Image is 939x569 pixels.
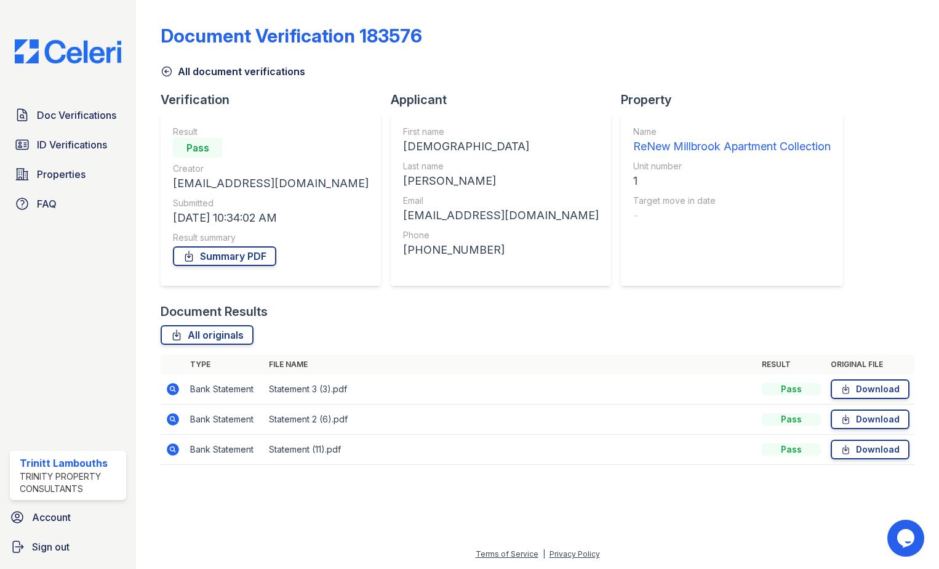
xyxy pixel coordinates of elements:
[173,138,222,158] div: Pass
[264,435,757,465] td: Statement (11).pdf
[826,355,914,374] th: Original file
[20,456,121,470] div: Trinitt Lambouths
[633,138,831,155] div: ReNew Millbrook Apartment Collection
[161,25,422,47] div: Document Verification 183576
[391,91,621,108] div: Applicant
[173,175,369,192] div: [EMAIL_ADDRESS][DOMAIN_NAME]
[633,160,831,172] div: Unit number
[403,126,599,138] div: First name
[762,413,821,426] div: Pass
[633,172,831,190] div: 1
[173,246,276,266] a: Summary PDF
[10,192,126,216] a: FAQ
[633,207,831,224] div: -
[32,539,70,554] span: Sign out
[37,137,107,152] span: ID Verifications
[185,405,264,435] td: Bank Statement
[831,410,909,429] a: Download
[264,374,757,405] td: Statement 3 (3).pdf
[762,443,821,456] div: Pass
[5,39,131,63] img: CE_Logo_Blue-a8612792a0a2168367f1c8372b55b34899dd931a85d93a1a3d3e32e68fde9ad4.png
[185,355,264,374] th: Type
[403,241,599,259] div: [PHONE_NUMBER]
[476,549,538,559] a: Terms of Service
[10,132,126,157] a: ID Verifications
[10,162,126,187] a: Properties
[264,405,757,435] td: Statement 2 (6).pdf
[173,126,369,138] div: Result
[757,355,826,374] th: Result
[173,232,369,244] div: Result summary
[543,549,545,559] div: |
[37,196,57,211] span: FAQ
[37,167,86,182] span: Properties
[887,520,927,557] iframe: chat widget
[37,108,116,123] span: Doc Verifications
[20,470,121,495] div: Trinity Property Consultants
[173,197,369,209] div: Submitted
[403,229,599,241] div: Phone
[403,160,599,172] div: Last name
[161,303,268,320] div: Document Results
[403,195,599,207] div: Email
[185,435,264,465] td: Bank Statement
[173,209,369,227] div: [DATE] 10:34:02 AM
[161,91,391,108] div: Verification
[549,549,600,559] a: Privacy Policy
[161,325,254,345] a: All originals
[161,64,305,79] a: All document verifications
[831,440,909,459] a: Download
[403,207,599,224] div: [EMAIL_ADDRESS][DOMAIN_NAME]
[5,535,131,559] a: Sign out
[633,126,831,138] div: Name
[621,91,853,108] div: Property
[173,163,369,175] div: Creator
[32,510,71,525] span: Account
[403,138,599,155] div: [DEMOGRAPHIC_DATA]
[5,505,131,530] a: Account
[831,379,909,399] a: Download
[264,355,757,374] th: File name
[633,126,831,155] a: Name ReNew Millbrook Apartment Collection
[633,195,831,207] div: Target move in date
[185,374,264,405] td: Bank Statement
[10,103,126,127] a: Doc Verifications
[762,383,821,395] div: Pass
[403,172,599,190] div: [PERSON_NAME]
